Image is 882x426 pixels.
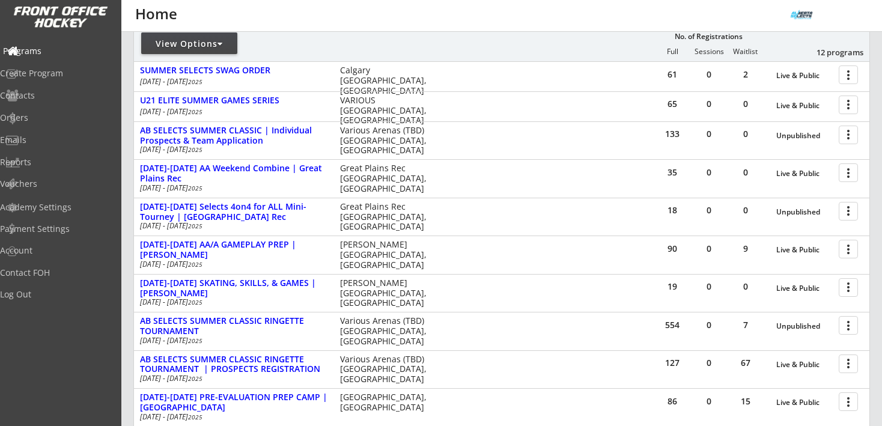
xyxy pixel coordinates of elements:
[728,359,764,367] div: 67
[776,284,833,293] div: Live & Public
[728,168,764,177] div: 0
[691,397,727,406] div: 0
[776,322,833,330] div: Unpublished
[140,108,324,115] div: [DATE] - [DATE]
[188,260,202,269] em: 2025
[340,163,434,193] div: Great Plains Rec [GEOGRAPHIC_DATA], [GEOGRAPHIC_DATA]
[188,78,202,86] em: 2025
[839,278,858,297] button: more_vert
[839,316,858,335] button: more_vert
[340,278,434,308] div: [PERSON_NAME] [GEOGRAPHIC_DATA], [GEOGRAPHIC_DATA]
[839,126,858,144] button: more_vert
[140,337,324,344] div: [DATE] - [DATE]
[839,240,858,258] button: more_vert
[188,108,202,116] em: 2025
[140,354,327,375] div: AB SELECTS SUMMER CLASSIC RINGETTE TOURNAMENT | PROSPECTS REGISTRATION
[727,47,763,56] div: Waitlist
[776,132,833,140] div: Unpublished
[691,168,727,177] div: 0
[188,184,202,192] em: 2025
[140,278,327,299] div: [DATE]-[DATE] SKATING, SKILLS, & GAMES | [PERSON_NAME]
[654,321,690,329] div: 554
[776,361,833,369] div: Live & Public
[140,126,327,146] div: AB SELECTS SUMMER CLASSIC | Individual Prospects & Team Application
[140,316,327,336] div: AB SELECTS SUMMER CLASSIC RINGETTE TOURNAMENT
[728,245,764,253] div: 9
[654,100,690,108] div: 65
[140,240,327,260] div: [DATE]-[DATE] AA/A GAMEPLAY PREP | [PERSON_NAME]
[776,72,833,80] div: Live & Public
[728,282,764,291] div: 0
[140,222,324,230] div: [DATE] - [DATE]
[728,100,764,108] div: 0
[839,202,858,221] button: more_vert
[691,282,727,291] div: 0
[140,375,324,382] div: [DATE] - [DATE]
[776,102,833,110] div: Live & Public
[188,145,202,154] em: 2025
[188,298,202,306] em: 2025
[839,65,858,84] button: more_vert
[140,65,327,76] div: SUMMER SELECTS SWAG ORDER
[839,163,858,182] button: more_vert
[188,374,202,383] em: 2025
[654,47,690,56] div: Full
[188,222,202,230] em: 2025
[728,206,764,215] div: 0
[140,261,324,268] div: [DATE] - [DATE]
[654,282,690,291] div: 19
[140,184,324,192] div: [DATE] - [DATE]
[188,413,202,421] em: 2025
[140,202,327,222] div: [DATE]-[DATE] Selects 4on4 for ALL Mini-Tourney | [GEOGRAPHIC_DATA] Rec
[801,47,863,58] div: 12 programs
[140,146,324,153] div: [DATE] - [DATE]
[728,70,764,79] div: 2
[654,130,690,138] div: 133
[141,38,237,50] div: View Options
[691,47,727,56] div: Sessions
[140,78,324,85] div: [DATE] - [DATE]
[728,397,764,406] div: 15
[340,240,434,270] div: [PERSON_NAME] [GEOGRAPHIC_DATA], [GEOGRAPHIC_DATA]
[691,245,727,253] div: 0
[839,96,858,114] button: more_vert
[340,316,434,346] div: Various Arenas (TBD) [GEOGRAPHIC_DATA], [GEOGRAPHIC_DATA]
[776,398,833,407] div: Live & Public
[691,100,727,108] div: 0
[654,206,690,215] div: 18
[654,397,690,406] div: 86
[340,354,434,385] div: Various Arenas (TBD) [GEOGRAPHIC_DATA], [GEOGRAPHIC_DATA]
[654,70,690,79] div: 61
[691,70,727,79] div: 0
[140,96,327,106] div: U21 ELITE SUMMER GAMES SERIES
[728,130,764,138] div: 0
[691,359,727,367] div: 0
[140,299,324,306] div: [DATE] - [DATE]
[691,130,727,138] div: 0
[691,206,727,215] div: 0
[839,392,858,411] button: more_vert
[340,392,434,413] div: [GEOGRAPHIC_DATA], [GEOGRAPHIC_DATA]
[776,208,833,216] div: Unpublished
[340,96,434,126] div: VARIOUS [GEOGRAPHIC_DATA], [GEOGRAPHIC_DATA]
[671,32,746,41] div: No. of Registrations
[340,202,434,232] div: Great Plains Rec [GEOGRAPHIC_DATA], [GEOGRAPHIC_DATA]
[340,65,434,96] div: Calgary [GEOGRAPHIC_DATA], [GEOGRAPHIC_DATA]
[654,245,690,253] div: 90
[140,413,324,421] div: [DATE] - [DATE]
[839,354,858,373] button: more_vert
[340,126,434,156] div: Various Arenas (TBD) [GEOGRAPHIC_DATA], [GEOGRAPHIC_DATA]
[776,246,833,254] div: Live & Public
[188,336,202,345] em: 2025
[654,359,690,367] div: 127
[140,163,327,184] div: [DATE]-[DATE] AA Weekend Combine | Great Plains Rec
[691,321,727,329] div: 0
[776,169,833,178] div: Live & Public
[140,392,327,413] div: [DATE]-[DATE] PRE-EVALUATION PREP CAMP | [GEOGRAPHIC_DATA]
[728,321,764,329] div: 7
[3,47,111,55] div: Programs
[654,168,690,177] div: 35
